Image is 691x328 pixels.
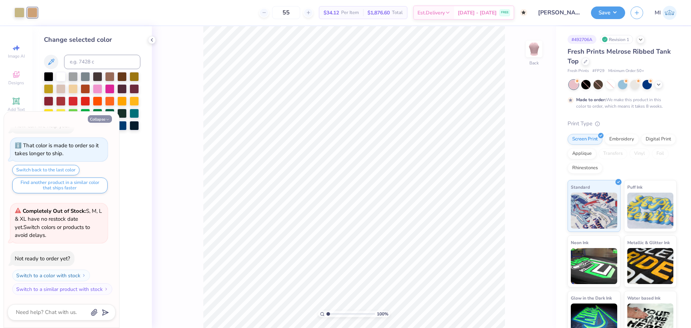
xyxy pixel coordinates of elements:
[82,273,86,278] img: Switch to a color with stock
[571,294,612,302] span: Glow in the Dark Ink
[529,60,539,66] div: Back
[571,248,617,284] img: Neon Ink
[627,294,660,302] span: Water based Ink
[417,9,445,17] span: Est. Delivery
[608,68,644,74] span: Minimum Order: 50 +
[599,148,627,159] div: Transfers
[8,80,24,86] span: Designs
[8,107,25,112] span: Add Text
[527,42,541,56] img: Back
[627,239,670,246] span: Metallic & Glitter Ink
[576,96,665,109] div: We make this product in this color to order, which means it takes 8 weeks.
[568,68,589,74] span: Fresh Prints
[12,178,108,193] button: Find another product in a similar color that ships faster
[377,311,388,317] span: 100 %
[458,9,497,17] span: [DATE] - [DATE]
[12,165,80,175] button: Switch back to the last color
[627,193,674,229] img: Puff Ink
[341,9,359,17] span: Per Item
[571,193,617,229] img: Standard
[501,10,509,15] span: FREE
[576,97,606,103] strong: Made to order:
[641,134,676,145] div: Digital Print
[629,148,650,159] div: Vinyl
[568,163,602,174] div: Rhinestones
[64,55,140,69] input: e.g. 7428 c
[88,115,112,123] button: Collapse
[15,142,99,157] div: That color is made to order so it takes longer to ship.
[627,248,674,284] img: Metallic & Glitter Ink
[652,148,669,159] div: Foil
[663,6,677,20] img: Ma. Isabella Adad
[23,207,86,215] strong: Completely Out of Stock:
[568,134,602,145] div: Screen Print
[592,68,605,74] span: # FP29
[571,239,588,246] span: Neon Ink
[392,9,403,17] span: Total
[15,207,102,239] span: S, M, L & XL have no restock date yet. Switch colors or products to avoid delays.
[568,120,677,128] div: Print Type
[367,9,390,17] span: $1,876.60
[568,148,596,159] div: Applique
[568,35,596,44] div: # 492706A
[568,47,671,66] span: Fresh Prints Melrose Ribbed Tank Top
[627,183,642,191] span: Puff Ink
[104,287,108,291] img: Switch to a similar product with stock
[15,255,70,262] div: Not ready to order yet?
[533,5,586,20] input: Untitled Design
[600,35,633,44] div: Revision 1
[12,270,90,281] button: Switch to a color with stock
[655,6,677,20] a: MI
[44,35,140,45] div: Change selected color
[272,6,300,19] input: – –
[8,53,25,59] span: Image AI
[324,9,339,17] span: $34.12
[655,9,661,17] span: MI
[591,6,625,19] button: Save
[605,134,639,145] div: Embroidery
[12,283,112,295] button: Switch to a similar product with stock
[571,183,590,191] span: Standard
